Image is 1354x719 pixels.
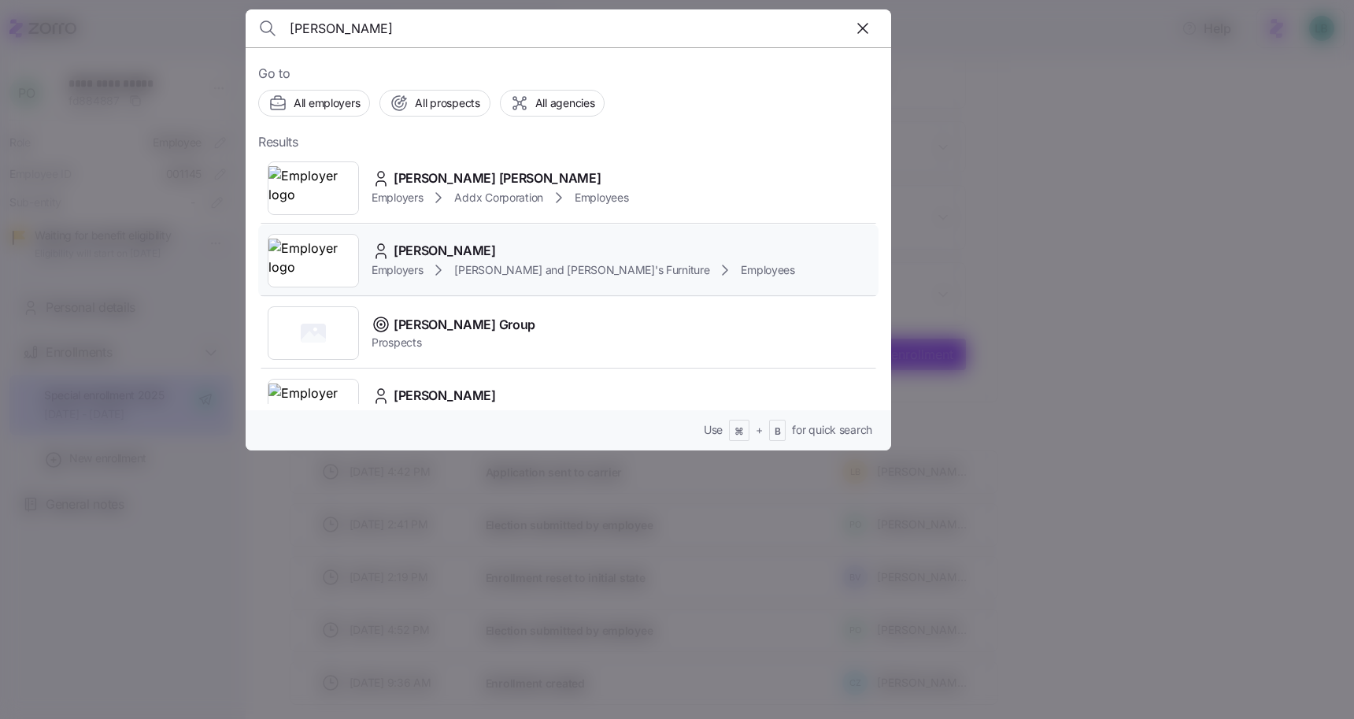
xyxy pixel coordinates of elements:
span: for quick search [792,422,872,438]
span: B [775,425,781,439]
span: Results [258,132,298,152]
span: All prospects [415,95,479,111]
span: [PERSON_NAME] [394,386,496,406]
span: Employees [575,190,628,206]
span: Use [704,422,723,438]
span: Employers [372,262,423,278]
span: Employers [372,190,423,206]
img: Employer logo [268,384,358,428]
span: [PERSON_NAME] and [PERSON_NAME]'s Furniture [454,262,709,278]
button: All employers [258,90,370,117]
span: ⌘ [734,425,744,439]
span: Addx Corporation [454,190,543,206]
span: + [756,422,763,438]
span: All agencies [535,95,595,111]
img: Employer logo [268,239,358,283]
span: Prospects [372,335,535,350]
span: [PERSON_NAME] Group [394,315,535,335]
span: [PERSON_NAME] [PERSON_NAME] [394,169,601,188]
span: All employers [294,95,360,111]
img: Employer logo [268,166,358,210]
span: [PERSON_NAME] [394,241,496,261]
button: All agencies [500,90,605,117]
button: All prospects [379,90,490,117]
span: Go to [258,64,879,83]
span: Employees [741,262,794,278]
